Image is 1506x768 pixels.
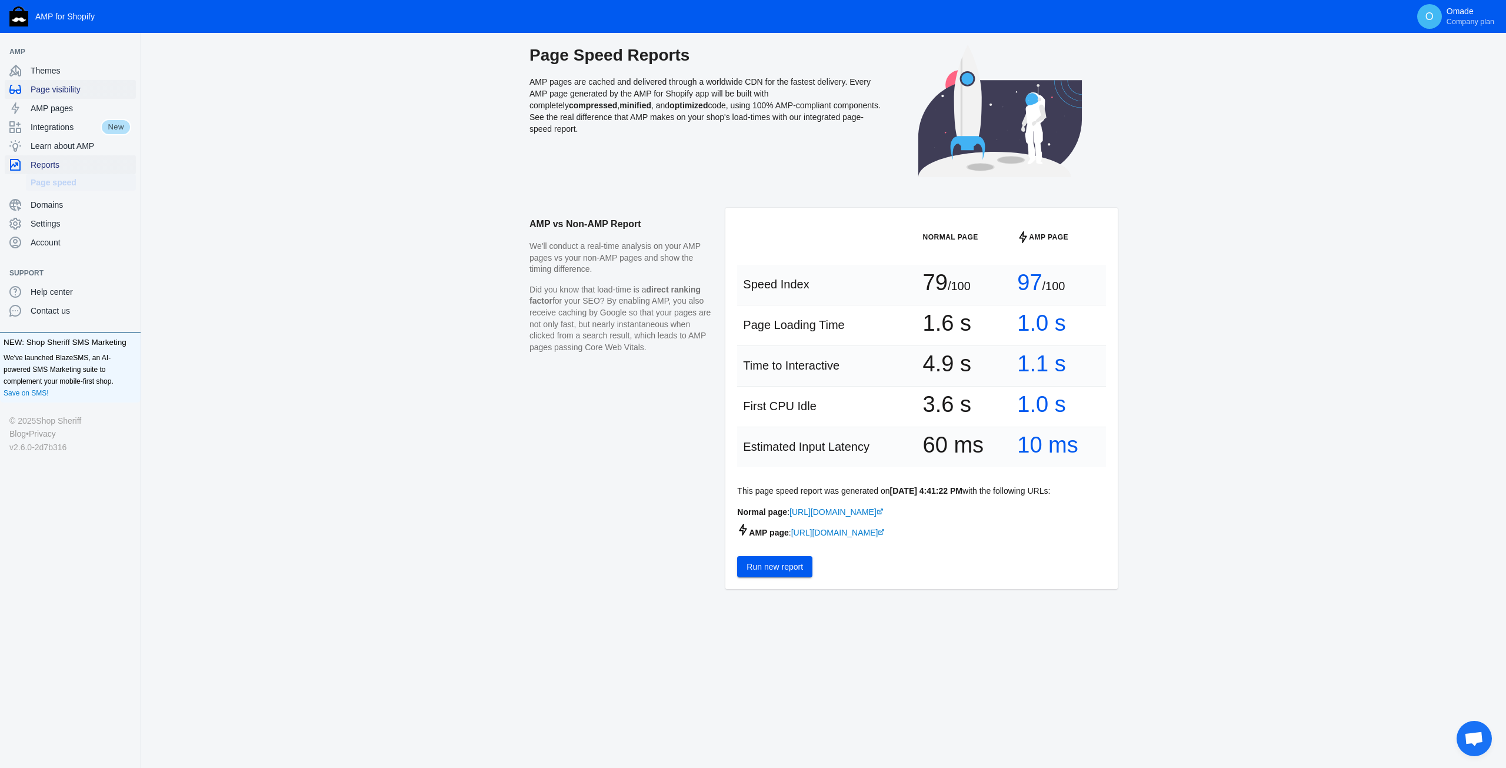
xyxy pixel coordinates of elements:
[1017,439,1078,451] span: 10 ms
[31,237,131,248] span: Account
[529,241,714,275] p: We'll conduct a real-time analysis on your AMP pages vs your non-AMP pages and show the timing di...
[737,485,1106,497] p: This page speed report was generated on with the following URLs:
[5,214,136,233] a: Settings
[619,101,651,110] strong: minified
[737,507,787,517] strong: Normal page
[31,140,131,152] span: Learn about AMP
[31,84,131,95] span: Page visibility
[31,65,131,77] span: Themes
[5,155,136,174] a: Reports
[4,387,49,399] a: Save on SMS!
[9,46,119,58] span: AMP
[669,101,708,110] strong: optimized
[923,439,984,451] span: 60 ms
[1447,6,1494,26] p: Omade
[923,358,971,370] span: 4.9 s
[31,199,131,211] span: Domains
[569,101,617,110] strong: compressed
[890,486,962,496] strong: [DATE] 4:41:22 PM
[9,267,119,279] span: Support
[29,427,56,440] a: Privacy
[1029,231,1068,243] span: AMP Page
[26,174,136,191] a: Page speed
[923,277,948,288] span: 79
[31,218,131,230] span: Settings
[36,414,81,427] a: Shop Sheriff
[743,400,816,413] span: First CPU Idle
[5,195,136,214] a: Domains
[119,49,138,54] button: Add a sales channel
[529,284,714,354] p: Did you know that load-time is a for your SEO? By enabling AMP, you also receive caching by Googl...
[1017,398,1065,410] span: 1.0 s
[119,271,138,275] button: Add a sales channel
[789,507,884,517] a: [URL][DOMAIN_NAME]
[5,301,136,320] a: Contact us
[9,6,28,26] img: Shop Sheriff Logo
[31,102,131,114] span: AMP pages
[737,506,1106,518] div: :
[743,318,844,331] span: Page Loading Time
[5,233,136,252] a: Account
[743,278,809,291] span: Speed Index
[9,427,26,440] a: Blog
[923,231,1006,243] h6: Normal Page
[529,45,882,66] h2: Page Speed Reports
[5,61,136,80] a: Themes
[31,159,131,171] span: Reports
[1017,277,1042,288] span: 97
[737,556,812,577] button: Run new report
[1447,17,1494,26] span: Company plan
[5,118,136,137] a: IntegrationsNew
[31,305,131,317] span: Contact us
[743,359,839,372] span: Time to Interactive
[1457,721,1492,756] div: Ouvrir le chat
[948,280,971,292] span: /100
[31,286,131,298] span: Help center
[35,12,95,21] span: AMP for Shopify
[9,441,131,454] div: v2.6.0-2d7b316
[529,208,714,241] h2: AMP vs Non-AMP Report
[31,177,131,188] span: Page speed
[747,562,803,571] span: Run new report
[529,45,882,189] div: AMP pages are cached and delivered through a worldwide CDN for the fastest delivery. Every AMP pa...
[9,414,131,427] div: © 2025
[923,317,971,329] span: 1.6 s
[737,528,788,537] strong: AMP page
[743,440,869,453] span: Estimated Input Latency
[31,121,101,133] span: Integrations
[923,398,971,410] span: 3.6 s
[1424,11,1435,22] span: O
[1017,358,1065,370] span: 1.1 s
[9,427,131,440] div: •
[101,119,131,135] span: New
[791,528,885,537] a: [URL][DOMAIN_NAME]
[1042,280,1065,292] span: /100
[5,99,136,118] a: AMP pages
[737,524,1106,538] div: :
[5,80,136,99] a: Page visibility
[1017,317,1065,329] span: 1.0 s
[5,137,136,155] a: Learn about AMP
